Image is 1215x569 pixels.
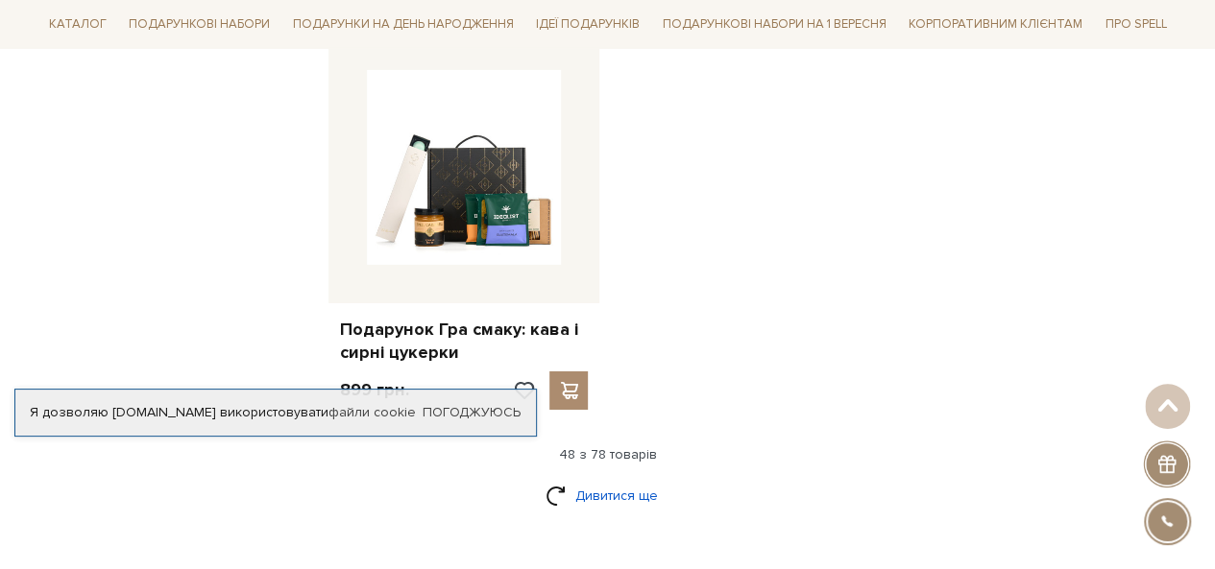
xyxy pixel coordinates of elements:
[340,379,409,401] p: 899 грн.
[1098,10,1175,39] a: Про Spell
[901,8,1090,40] a: Корпоративним клієнтам
[328,404,416,420] a: файли cookie
[655,8,894,40] a: Подарункові набори на 1 Вересня
[285,10,522,39] a: Подарунки на День народження
[528,10,647,39] a: Ідеї подарунків
[34,446,1182,463] div: 48 з 78 товарів
[546,479,670,512] a: Дивитися ще
[121,10,278,39] a: Подарункові набори
[15,404,536,421] div: Я дозволяю [DOMAIN_NAME] використовувати
[423,404,521,421] a: Погоджуюсь
[340,319,589,364] a: Подарунок Гра смаку: кава і сирні цукерки
[41,10,114,39] a: Каталог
